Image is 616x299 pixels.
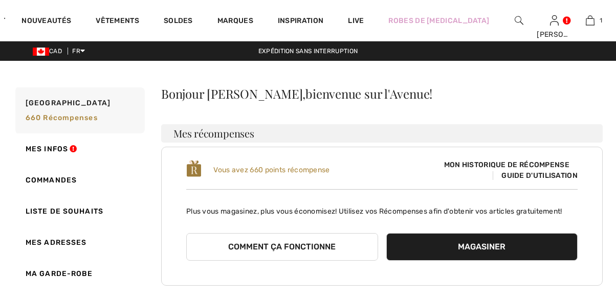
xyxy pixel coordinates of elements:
[4,8,5,29] img: 1ère Avenue
[213,166,329,174] span: Vous avez 660 points récompense
[13,227,145,258] a: Mes adresses
[436,159,578,170] span: Mon historique de récompense
[33,48,49,56] img: Canadian Dollar
[164,16,193,27] a: Soldes
[550,15,559,25] a: Se connecter
[161,124,603,143] h3: Mes récompenses
[305,85,432,102] span: bienvenue sur l'Avenue!
[13,258,145,289] a: Ma garde-robe
[26,113,98,122] span: 660 récompenses
[388,15,489,26] a: Robes de [MEDICAL_DATA]
[386,233,578,261] button: Magasiner
[550,14,559,27] img: Mes infos
[586,14,595,27] img: Mon panier
[217,16,253,27] a: Marques
[13,165,145,196] a: Commandes
[186,198,578,217] p: Plus vous magasinez, plus vous économisez! Utilisez vos Récompenses afin d'obtenir vos articles g...
[186,159,202,178] img: loyalty_logo_r.svg
[26,98,111,108] span: [GEOGRAPHIC_DATA]
[600,16,602,25] span: 1
[161,87,603,100] div: Bonjour [PERSON_NAME],
[515,14,523,27] img: recherche
[96,16,139,27] a: Vêtements
[278,16,323,27] span: Inspiration
[13,196,145,227] a: Liste de souhaits
[72,48,85,55] span: FR
[33,48,66,55] span: CAD
[186,233,378,261] button: Comment ça fonctionne
[348,15,364,26] a: Live
[573,14,607,27] a: 1
[493,171,578,180] span: Guide d'utilisation
[21,16,71,27] a: Nouveautés
[537,29,571,40] div: [PERSON_NAME]
[13,133,145,165] a: Mes infos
